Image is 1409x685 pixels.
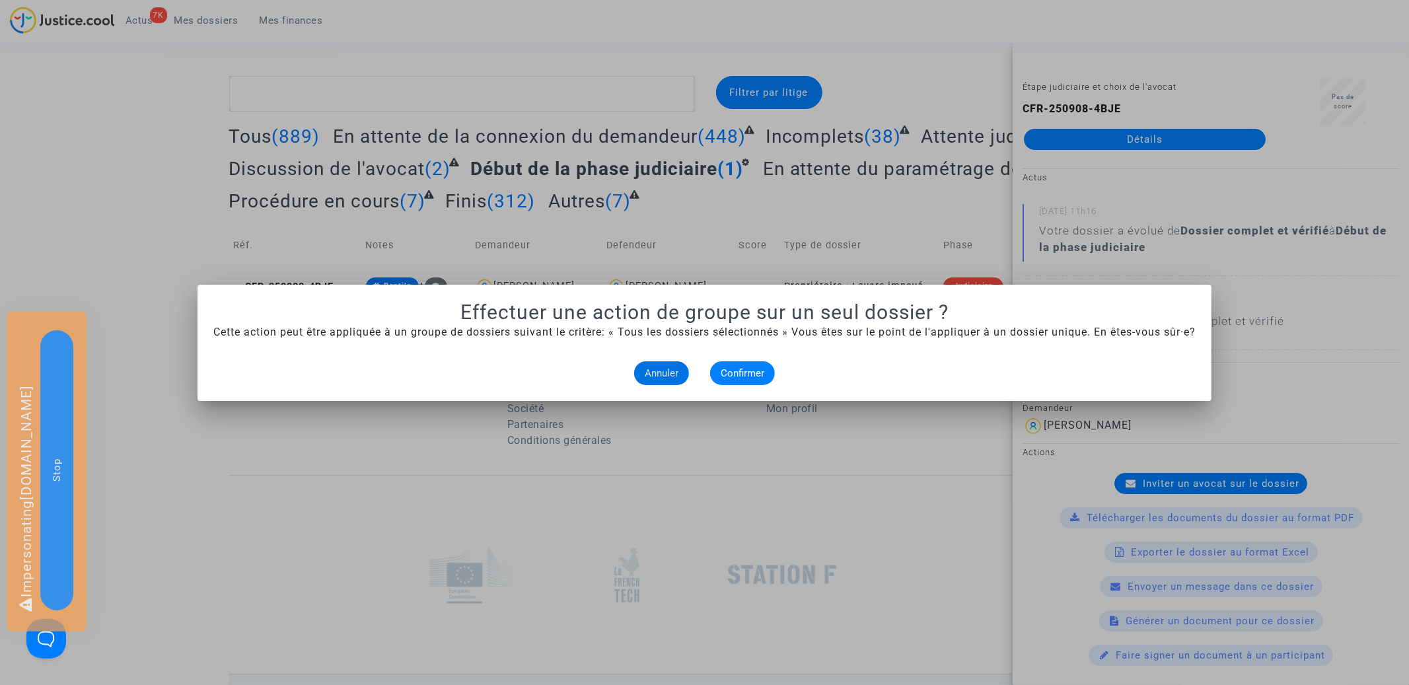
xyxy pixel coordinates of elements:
button: Annuler [634,361,689,385]
h1: Effectuer une action de groupe sur un seul dossier ? [213,301,1196,324]
button: Confirmer [710,361,775,385]
iframe: Help Scout Beacon - Open [26,619,66,659]
span: Confirmer [721,367,764,379]
span: Stop [51,458,63,482]
div: Impersonating [7,312,87,631]
span: Annuler [645,367,678,379]
span: Cette action peut être appliquée à un groupe de dossiers suivant le critère: « Tous les dossiers ... [213,326,1196,338]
